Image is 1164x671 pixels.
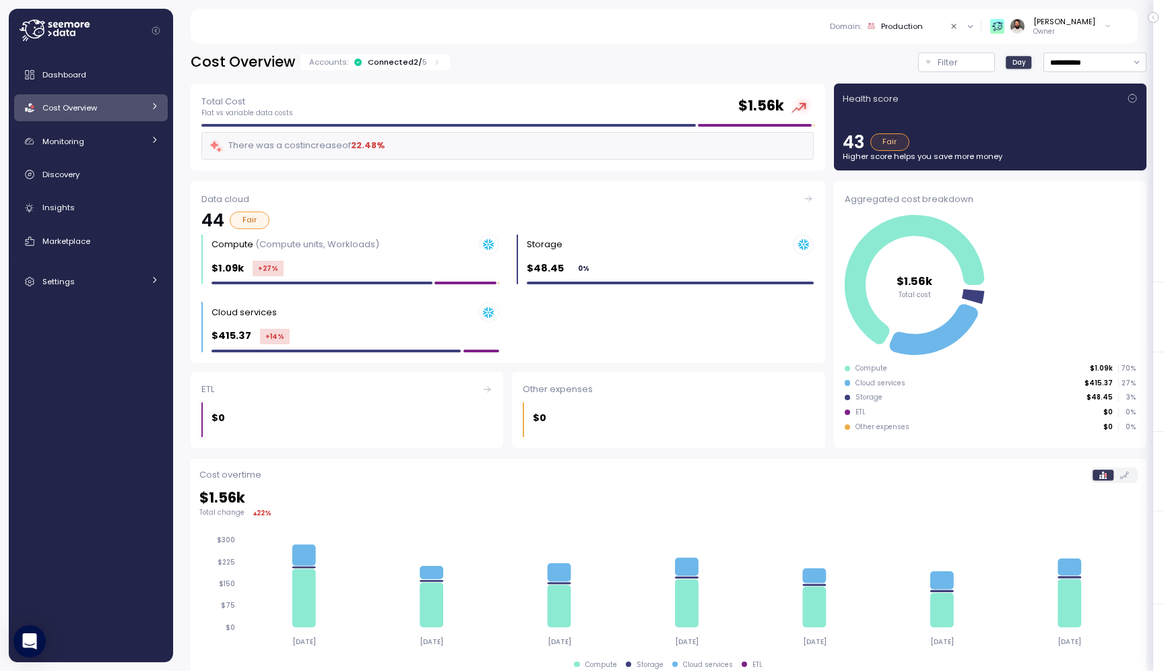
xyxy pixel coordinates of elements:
[14,228,168,255] a: Marketplace
[42,136,84,147] span: Monitoring
[422,57,427,67] p: 5
[351,139,385,152] div: 22.48 %
[219,579,235,588] tspan: $150
[212,261,244,276] p: $1.09k
[855,364,887,373] div: Compute
[527,261,564,276] p: $48.45
[368,57,427,67] div: Connected 2 /
[209,138,385,154] div: There was a cost increase of
[201,108,293,118] p: Flat vs variable data costs
[199,468,261,482] p: Cost overtime
[585,660,617,670] div: Compute
[191,53,295,72] h2: Cost Overview
[42,202,75,213] span: Insights
[42,169,79,180] span: Discovery
[933,637,957,646] tspan: [DATE]
[855,408,866,417] div: ETL
[201,95,293,108] p: Total Cost
[309,57,348,67] p: Accounts:
[855,379,905,388] div: Cloud services
[1012,57,1026,67] span: Day
[257,508,271,518] div: 22 %
[527,238,562,251] div: Storage
[13,625,46,658] div: Open Intercom Messenger
[843,151,1138,162] p: Higher score helps you save more money
[918,53,995,72] button: Filter
[752,660,763,670] div: ETL
[1087,393,1113,402] p: $48.45
[1010,19,1025,33] img: ACg8ocLskjvUhBDgxtSFCRx4ztb74ewwa1VrVEuDBD_Ho1mrTsQB-QE=s96-c
[226,623,235,632] tspan: $0
[1033,16,1095,27] div: [PERSON_NAME]
[14,94,168,121] a: Cost Overview
[212,328,251,344] p: $415.37
[637,660,664,670] div: Storage
[42,102,97,113] span: Cost Overview
[212,410,225,426] p: $0
[14,161,168,188] a: Discovery
[1085,379,1113,388] p: $415.37
[855,393,882,402] div: Storage
[1119,393,1135,402] p: 3 %
[677,637,701,646] tspan: [DATE]
[1061,637,1085,646] tspan: [DATE]
[201,193,814,206] div: Data cloud
[683,660,733,670] div: Cloud services
[218,558,235,567] tspan: $225
[738,96,784,116] h2: $ 1.56k
[805,637,829,646] tspan: [DATE]
[845,193,1136,206] div: Aggregated cost breakdown
[843,92,899,106] p: Health score
[221,601,235,610] tspan: $75
[217,536,235,544] tspan: $300
[292,637,316,646] tspan: [DATE]
[533,410,546,426] p: $0
[899,290,931,298] tspan: Total cost
[897,273,933,288] tspan: $1.56k
[14,195,168,222] a: Insights
[1103,408,1113,417] p: $0
[14,268,168,295] a: Settings
[199,508,245,517] p: Total change
[881,21,923,32] div: Production
[191,372,503,448] a: ETL$0
[14,128,168,155] a: Monitoring
[253,508,271,518] div: ▴
[843,133,865,151] p: 43
[42,276,75,287] span: Settings
[212,238,379,251] div: Compute
[42,69,86,80] span: Dashboard
[255,238,379,251] p: (Compute units, Workloads)
[42,236,90,247] span: Marketplace
[212,306,277,319] div: Cloud services
[1119,408,1135,417] p: 0 %
[420,637,444,646] tspan: [DATE]
[948,20,961,32] button: Clear value
[1033,27,1095,36] p: Owner
[253,261,284,276] div: +27 %
[1119,422,1135,432] p: 0 %
[199,488,1138,508] h2: $ 1.56k
[201,383,492,396] div: ETL
[300,55,450,70] div: Accounts:Connected2/5
[990,19,1004,33] img: 65f98ecb31a39d60f1f315eb.PNG
[549,637,573,646] tspan: [DATE]
[870,133,910,151] div: Fair
[230,212,269,229] div: Fair
[148,26,164,36] button: Collapse navigation
[191,181,825,363] a: Data cloud44FairCompute (Compute units, Workloads)$1.09k+27%Storage $48.450%Cloud services $415.3...
[1090,364,1113,373] p: $1.09k
[1103,422,1113,432] p: $0
[201,212,224,229] p: 44
[830,21,862,32] p: Domain :
[260,329,290,344] div: +14 %
[1119,364,1135,373] p: 70 %
[14,61,168,88] a: Dashboard
[1119,379,1135,388] p: 27 %
[523,383,814,396] div: Other expenses
[573,261,595,276] div: 0 %
[938,56,958,69] p: Filter
[855,422,909,432] div: Other expenses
